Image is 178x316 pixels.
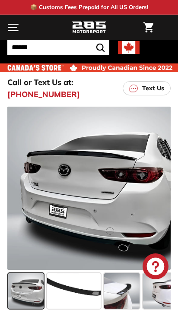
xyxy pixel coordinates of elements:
inbox-online-store-chat: Shopify online store chat [140,253,171,281]
a: Text Us [123,81,171,95]
img: Logo_285_Motorsport_areodynamics_components [72,20,106,35]
p: Call or Text Us at: [7,76,73,88]
a: [PHONE_NUMBER] [7,88,80,100]
p: Text Us [142,84,164,93]
a: Cart [139,15,158,40]
input: Search [7,40,109,55]
p: 📦 Customs Fees Prepaid for All US Orders! [30,3,148,12]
